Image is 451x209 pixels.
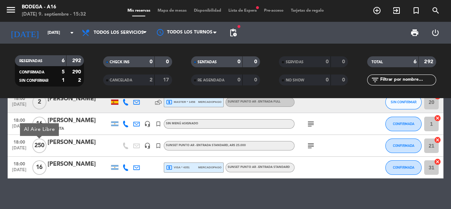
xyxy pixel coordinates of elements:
[110,60,130,64] span: CHECK INS
[166,99,195,105] span: master * 1458
[306,120,315,128] i: subject
[228,166,290,169] span: Sunset Punto Ar - Entrada Standard
[391,100,417,104] span: SIN CONFIRMAR
[155,142,162,149] i: turned_in_not
[166,164,190,171] span: visa * 4351
[385,160,422,175] button: CONFIRMADA
[392,6,401,15] i: exit_to_app
[124,9,154,13] span: Mis reservas
[431,6,440,15] i: search
[32,160,46,175] span: 16
[10,146,28,154] span: [DATE]
[32,138,46,153] span: 250
[166,144,246,147] span: Sunset Punto Ar - Entrada Standard
[393,122,414,126] span: CONFIRMADA
[431,28,440,37] i: power_settings_new
[5,4,16,15] i: menu
[412,6,420,15] i: turned_in_not
[5,25,44,41] i: [DATE]
[20,123,59,136] div: Al Aire Libre
[254,77,259,83] strong: 0
[10,159,28,168] span: 18:00
[163,77,170,83] strong: 17
[19,59,42,63] span: RESERVADAS
[190,9,225,13] span: Disponibilidad
[254,59,259,64] strong: 0
[154,9,190,13] span: Mapa de mesas
[32,117,46,131] span: 16
[144,121,151,127] i: headset_mic
[228,100,280,103] span: Sunset Punto Ar - Entrada Full
[32,95,46,109] span: 2
[414,59,417,64] strong: 6
[229,28,237,37] span: pending_actions
[326,59,329,64] strong: 0
[342,59,346,64] strong: 0
[342,77,346,83] strong: 0
[48,160,109,169] div: [PERSON_NAME]
[237,77,240,83] strong: 0
[285,60,303,64] span: SERVIDAS
[150,59,153,64] strong: 0
[78,78,82,83] strong: 2
[61,69,64,75] strong: 5
[371,60,383,64] span: TOTAL
[255,5,260,10] span: fiber_manual_record
[198,79,224,82] span: RE AGENDADA
[48,138,109,147] div: [PERSON_NAME]
[10,137,28,146] span: 18:00
[150,77,153,83] strong: 2
[237,59,240,64] strong: 0
[144,142,151,149] i: headset_mic
[198,60,217,64] span: SENTADAS
[237,24,241,29] span: fiber_manual_record
[166,122,198,125] span: Sin menú asignado
[155,121,162,127] i: turned_in_not
[10,94,28,102] span: 18:00
[61,58,64,63] strong: 6
[287,9,328,13] span: Tarjetas de regalo
[393,165,414,169] span: CONFIRMADA
[22,11,86,18] div: [DATE] 9. septiembre - 15:32
[260,9,287,13] span: Pre-acceso
[72,69,82,75] strong: 290
[48,94,109,104] div: [PERSON_NAME]
[385,117,422,131] button: CONFIRMADA
[326,77,329,83] strong: 0
[198,165,222,170] span: mercadopago
[5,4,16,18] button: menu
[285,79,304,82] span: NO SHOW
[434,136,441,144] i: cancel
[228,144,246,147] span: , ARS 25.000
[225,9,260,13] span: Lista de Espera
[10,116,28,124] span: 18:00
[22,4,86,11] div: Bodega - A16
[373,6,381,15] i: add_circle_outline
[166,59,170,64] strong: 0
[434,158,441,165] i: cancel
[10,168,28,176] span: [DATE]
[72,58,82,63] strong: 292
[371,76,379,84] i: filter_list
[10,102,28,110] span: [DATE]
[19,79,48,83] span: SIN CONFIRMAR
[48,116,109,125] div: [PERSON_NAME]
[10,124,28,132] span: [DATE]
[110,79,132,82] span: CANCELADA
[434,114,441,122] i: cancel
[385,95,422,109] button: SIN CONFIRMAR
[393,144,414,148] span: CONFIRMADA
[385,138,422,153] button: CONFIRMADA
[61,78,64,83] strong: 1
[19,71,44,74] span: CONFIRMADA
[68,28,76,37] i: arrow_drop_down
[410,28,419,37] span: print
[94,30,144,35] span: Todos los servicios
[306,141,315,150] i: subject
[198,100,222,104] span: mercadopago
[166,164,172,171] i: local_atm
[379,76,436,84] input: Filtrar por nombre...
[424,59,434,64] strong: 292
[166,99,172,105] i: local_atm
[425,22,446,44] div: LOG OUT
